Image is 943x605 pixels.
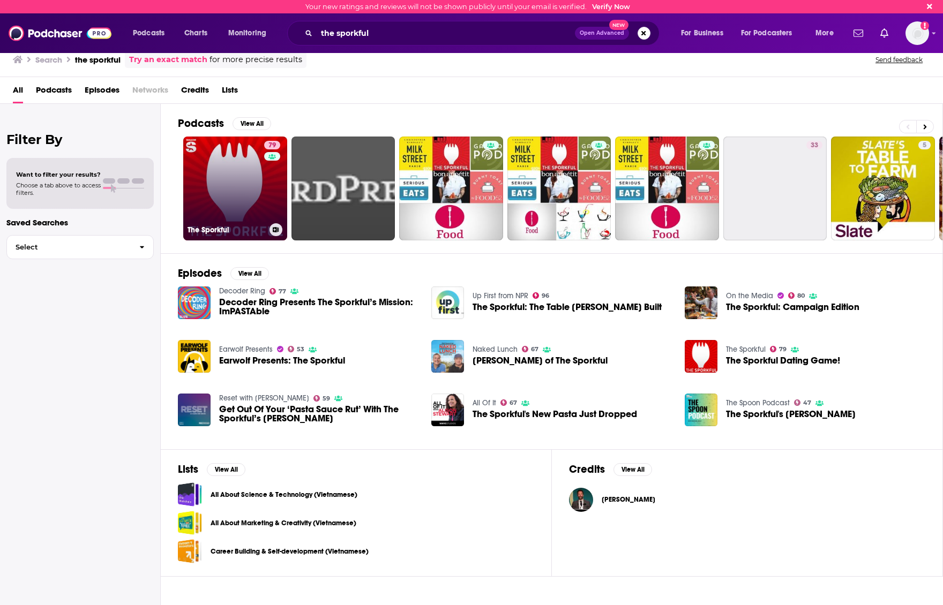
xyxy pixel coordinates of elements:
[569,463,605,476] h2: Credits
[6,132,154,147] h2: Filter By
[592,3,630,11] a: Verify Now
[431,394,464,426] a: The Sporkful's New Pasta Just Dropped
[228,26,266,41] span: Monitoring
[734,25,808,42] button: open menu
[726,398,790,407] a: The Spoon Podcast
[510,400,517,405] span: 67
[431,340,464,373] img: Dan Pashman of The Sporkful
[575,27,629,40] button: Open AdvancedNew
[178,539,202,563] span: Career Building & Self-development (Vietnamese)
[473,303,662,312] span: The Sporkful: The Table [PERSON_NAME] Built
[803,400,811,405] span: 47
[288,346,305,352] a: 53
[815,26,834,41] span: More
[681,26,723,41] span: For Business
[13,81,23,103] a: All
[723,137,827,240] a: 33
[920,21,929,30] svg: Email not verified
[473,410,637,419] a: The Sporkful's New Pasta Just Dropped
[685,340,717,373] img: The Sporkful Dating Game!
[219,405,418,423] span: Get Out Of Your ‘Pasta Sauce Rut’ With The Sporkful’s [PERSON_NAME]
[685,394,717,426] img: The Sporkful's Dan Pashman
[9,23,111,43] img: Podchaser - Follow, Share and Rate Podcasts
[297,21,670,46] div: Search podcasts, credits, & more...
[918,141,931,149] a: 5
[35,55,62,65] h3: Search
[876,24,893,42] a: Show notifications dropdown
[431,286,464,319] img: The Sporkful: The Table Freda Built
[219,286,265,296] a: Decoder Ring
[788,292,805,299] a: 80
[313,395,331,402] a: 59
[178,482,202,506] a: All About Science & Technology (Vietnamese)
[317,25,575,42] input: Search podcasts, credits, & more...
[178,117,271,130] a: PodcastsView All
[872,55,926,64] button: Send feedback
[125,25,178,42] button: open menu
[797,293,805,298] span: 80
[181,81,209,103] a: Credits
[6,217,154,228] p: Saved Searches
[779,347,787,352] span: 79
[178,267,269,280] a: EpisodesView All
[297,347,304,352] span: 53
[673,25,737,42] button: open menu
[685,286,717,319] img: The Sporkful: Campaign Edition
[188,225,265,235] h3: The Sporkful
[264,141,280,149] a: 79
[16,182,101,196] span: Choose a tab above to access filters.
[178,511,202,535] a: All About Marketing & Creativity (Vietnamese)
[178,394,211,426] img: Get Out Of Your ‘Pasta Sauce Rut’ With The Sporkful’s Dan Pashman
[770,346,787,352] a: 79
[270,288,287,294] a: 77
[36,81,72,103] a: Podcasts
[580,31,624,36] span: Open Advanced
[178,463,198,476] h2: Lists
[233,117,271,130] button: View All
[726,410,856,419] a: The Sporkful's Dan Pashman
[602,495,655,504] a: Dan Pashman
[726,356,840,365] span: The Sporkful Dating Game!
[183,137,287,240] a: 79The Sporkful
[726,410,856,419] span: The Sporkful's [PERSON_NAME]
[178,463,245,476] a: ListsView All
[177,25,214,42] a: Charts
[219,298,418,316] a: Decoder Ring Presents The Sporkful’s Mission: ImPASTAble
[531,347,538,352] span: 67
[129,54,207,66] a: Try an exact match
[178,340,211,373] img: Earwolf Presents: The Sporkful
[279,289,286,294] span: 77
[473,291,528,300] a: Up First from NPR
[209,54,302,66] span: for more precise results
[542,293,549,298] span: 96
[522,346,539,352] a: 67
[178,117,224,130] h2: Podcasts
[178,286,211,319] img: Decoder Ring Presents The Sporkful’s Mission: ImPASTAble
[569,463,652,476] a: CreditsView All
[473,356,608,365] span: [PERSON_NAME] of The Sporkful
[923,140,926,151] span: 5
[211,489,357,501] a: All About Science & Technology (Vietnamese)
[7,244,131,251] span: Select
[219,345,273,354] a: Earwolf Presents
[85,81,119,103] a: Episodes
[569,488,593,512] img: Dan Pashman
[569,482,925,517] button: Dan PashmanDan Pashman
[726,303,859,312] a: The Sporkful: Campaign Edition
[533,292,550,299] a: 96
[500,399,518,406] a: 67
[219,356,345,365] a: Earwolf Presents: The Sporkful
